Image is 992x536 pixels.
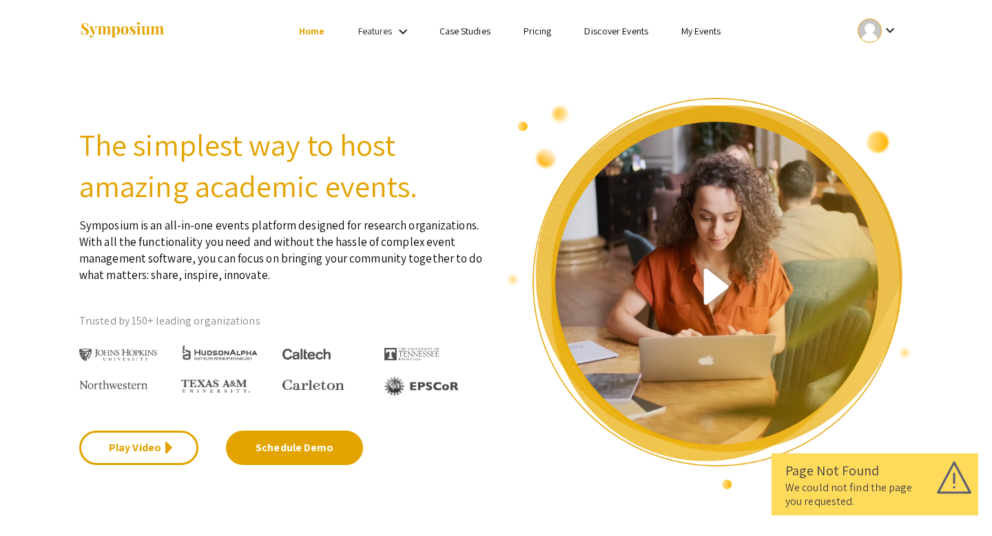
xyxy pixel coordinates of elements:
p: Trusted by 150+ leading organizations [79,311,486,331]
img: The University of Tennessee [384,348,440,360]
img: Northwestern [79,380,148,389]
img: EPSCOR [384,376,460,396]
button: Expand account dropdown [843,15,913,46]
a: Case Studies [440,25,490,37]
img: HudsonAlpha [181,344,259,360]
mat-icon: Expand account dropdown [882,22,898,39]
a: My Events [681,25,721,37]
div: We could not find the page you requested. [785,481,964,508]
img: Johns Hopkins University [79,349,157,362]
a: Features [358,25,393,37]
mat-icon: Expand Features list [395,23,411,40]
img: Caltech [282,349,331,360]
h2: The simplest way to host amazing academic events. [79,124,486,207]
a: Home [299,25,324,37]
a: Pricing [524,25,552,37]
p: Symposium is an all-in-one events platform designed for research organizations. With all the func... [79,207,486,283]
img: Symposium by ForagerOne [79,21,165,40]
img: video overview of Symposium [506,96,913,491]
iframe: Chat [10,474,59,526]
img: Texas A&M University [181,380,250,393]
a: Schedule Demo [226,431,363,465]
img: Carleton [282,380,344,391]
div: Page Not Found [785,460,964,481]
a: Discover Events [584,25,648,37]
a: Play Video [79,431,198,465]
